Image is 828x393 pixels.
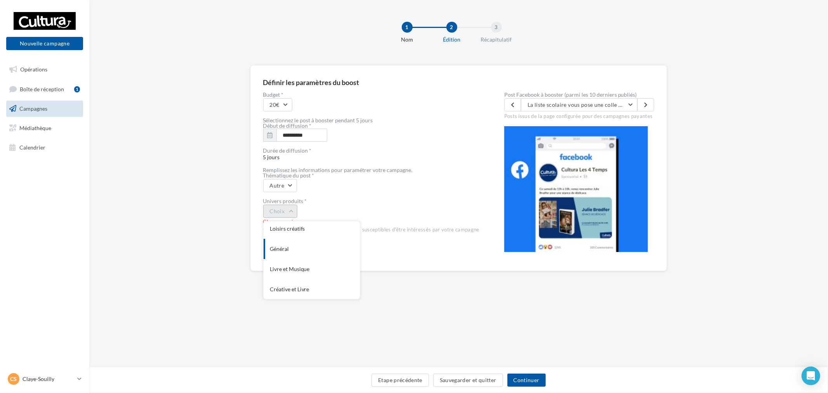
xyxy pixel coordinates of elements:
a: Opérations [5,61,85,78]
a: Calendrier [5,139,85,156]
div: Remplissez les informations pour paramétrer votre campagne. [263,167,479,173]
div: 3 [491,22,502,33]
label: Budget * [263,92,479,97]
div: Récapitulatif [472,36,521,43]
span: Opérations [20,66,47,73]
a: Campagnes [5,101,85,117]
button: Sauvegarder et quitter [433,374,503,387]
button: La liste scolaire vous pose une colle ? On s'en occupe pour vous ✂️ 📩 [EMAIL_ADDRESS][DOMAIN_NAME] [521,98,637,111]
div: Cet univers définira le panel d'internautes susceptibles d'être intéressés par votre campagne [263,226,479,233]
a: Boîte de réception1 [5,81,85,97]
div: Édition [427,36,477,43]
span: Médiathèque [19,125,51,131]
span: Campagnes [19,105,47,112]
button: Autre [263,179,297,192]
span: Calendrier [19,144,45,150]
img: operation-preview [504,126,648,252]
div: Posts issus de la page configurée pour des campagnes payantes [504,111,654,120]
label: Post Facebook à booster (parmi les 10 derniers publiés) [504,92,654,97]
div: Loisirs créatifs [264,219,360,239]
div: Univers produits * [263,198,479,204]
div: Thématique du post * [263,173,479,178]
div: Open Intercom Messenger [802,367,820,385]
div: Sélectionnez le post à booster pendant 5 jours [263,118,479,123]
button: Etape précédente [371,374,429,387]
a: CS Claye-Souilly [6,372,83,386]
button: Nouvelle campagne [6,37,83,50]
div: Définir les paramètres du boost [263,79,359,86]
span: 5 jours [263,148,479,160]
div: Créative et Livre [264,279,360,299]
button: Choix [263,205,298,218]
div: Durée de diffusion * [263,148,479,153]
div: Livre et Musique [264,259,360,279]
button: Continuer [507,374,546,387]
span: CS [10,375,17,383]
div: Général [264,239,360,259]
label: Début de diffusion * [263,123,312,129]
span: La liste scolaire vous pose une colle ? On s'en occupe pour vous ✂️ 📩 [EMAIL_ADDRESS][DOMAIN_NAME] [528,101,799,108]
a: Médiathèque [5,120,85,136]
div: 2 [446,22,457,33]
span: Boîte de réception [20,85,64,92]
div: 1 [402,22,413,33]
div: Nom [382,36,432,43]
div: Champ requis [263,219,479,226]
button: 20€ [263,98,292,111]
div: 1 [74,86,80,92]
p: Claye-Souilly [23,375,74,383]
